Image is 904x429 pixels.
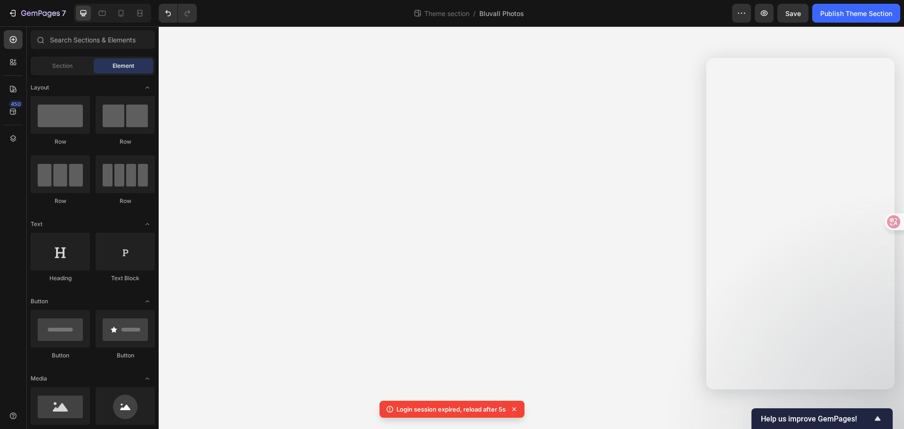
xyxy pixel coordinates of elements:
[872,383,895,405] iframe: Intercom live chat
[96,138,155,146] div: Row
[140,80,155,95] span: Toggle open
[422,8,471,18] span: Theme section
[159,4,197,23] div: Undo/Redo
[473,8,476,18] span: /
[31,220,42,228] span: Text
[140,217,155,232] span: Toggle open
[479,8,524,18] span: Bluvall Photos
[31,138,90,146] div: Row
[812,4,900,23] button: Publish Theme Section
[159,26,904,429] iframe: Design area
[777,4,808,23] button: Save
[52,62,73,70] span: Section
[140,294,155,309] span: Toggle open
[761,414,872,423] span: Help us improve GemPages!
[140,371,155,386] span: Toggle open
[31,351,90,360] div: Button
[31,83,49,92] span: Layout
[96,351,155,360] div: Button
[31,274,90,283] div: Heading
[31,197,90,205] div: Row
[31,374,47,383] span: Media
[706,58,895,389] iframe: Intercom live chat
[820,8,892,18] div: Publish Theme Section
[396,405,506,414] p: Login session expired, reload after 5s
[96,197,155,205] div: Row
[62,8,66,19] p: 7
[785,9,801,17] span: Save
[96,274,155,283] div: Text Block
[761,413,883,424] button: Show survey - Help us improve GemPages!
[9,100,23,108] div: 450
[31,297,48,306] span: Button
[4,4,70,23] button: 7
[31,30,155,49] input: Search Sections & Elements
[113,62,134,70] span: Element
